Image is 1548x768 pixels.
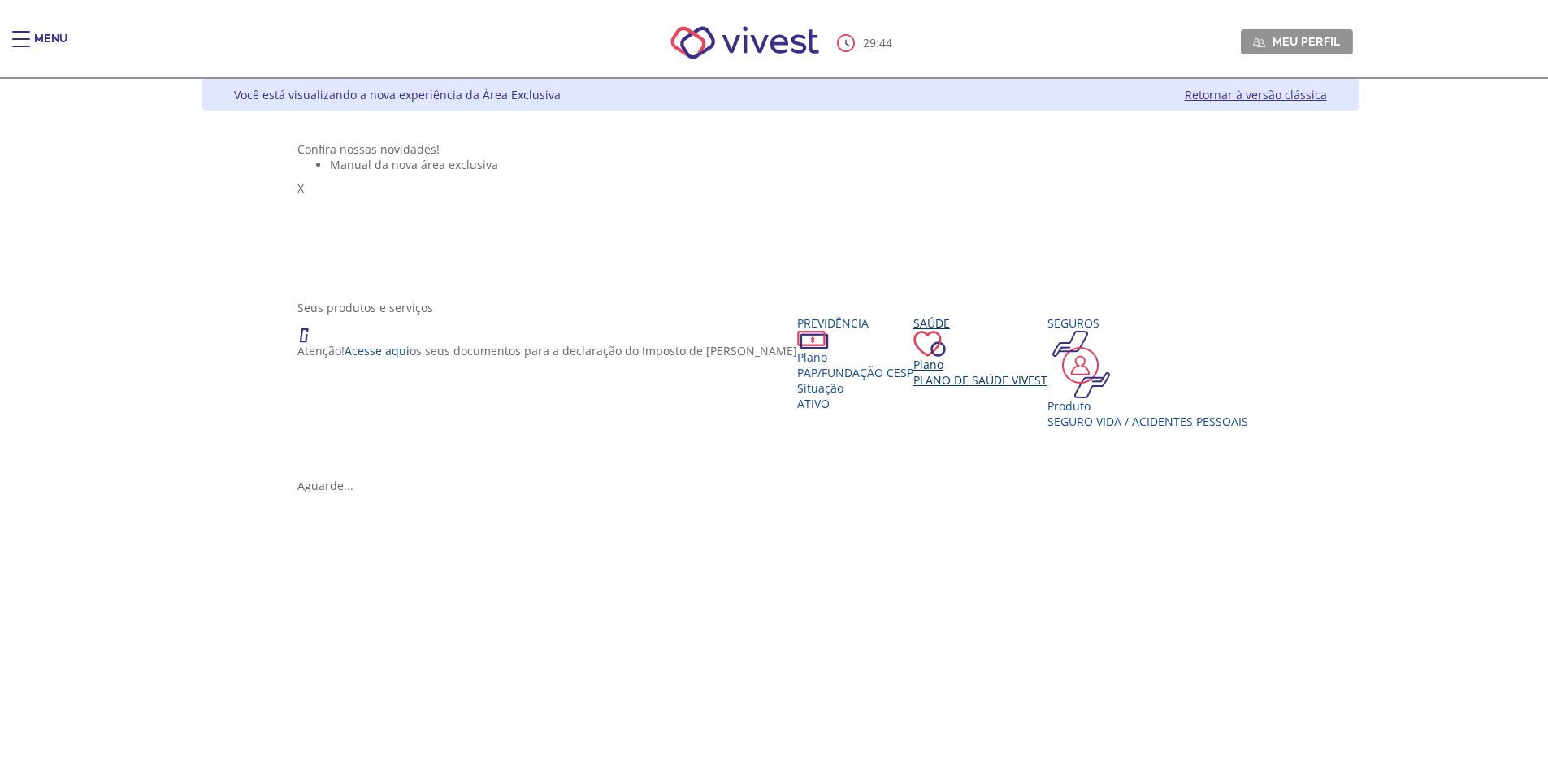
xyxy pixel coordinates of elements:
div: Saúde [913,315,1047,331]
a: Saúde PlanoPlano de Saúde VIVEST [913,315,1047,388]
section: <span lang="pt-BR" dir="ltr">Visualizador do Conteúdo da Web</span> 1 [297,141,1263,284]
div: Plano [797,349,913,365]
span: X [297,180,304,196]
span: Manual da nova área exclusiva [330,157,498,172]
div: Seguro Vida / Acidentes Pessoais [1047,414,1248,429]
span: 29 [863,35,876,50]
a: Retornar à versão clássica [1185,87,1327,102]
span: PAP/Fundação CESP [797,365,913,380]
div: Menu [34,31,67,63]
a: Meu perfil [1241,29,1353,54]
img: ico_coracao.png [913,331,946,357]
span: Plano de Saúde VIVEST [913,372,1047,388]
section: <span lang="en" dir="ltr">ProdutosCard</span> [297,300,1263,493]
div: Previdência [797,315,913,331]
img: Vivest [653,8,837,77]
div: Você está visualizando a nova experiência da Área Exclusiva [234,87,561,102]
p: Atenção! os seus documentos para a declaração do Imposto de [PERSON_NAME] [297,343,797,358]
a: Previdência PlanoPAP/Fundação CESP SituaçãoAtivo [797,315,913,411]
div: Plano [913,357,1047,372]
div: Confira nossas novidades! [297,141,1263,157]
img: ico_atencao.png [297,315,325,343]
div: Aguarde... [297,478,1263,493]
img: ico_dinheiro.png [797,331,829,349]
div: : [837,34,895,52]
a: Seguros Produto Seguro Vida / Acidentes Pessoais [1047,315,1248,429]
a: Acesse aqui [345,343,410,358]
img: Meu perfil [1253,37,1265,49]
span: Ativo [797,396,830,411]
div: Situação [797,380,913,396]
span: 44 [879,35,892,50]
div: Produto [1047,398,1248,414]
div: Seguros [1047,315,1248,331]
span: Meu perfil [1273,34,1340,49]
div: Seus produtos e serviços [297,300,1263,315]
img: ico_seguros.png [1047,331,1115,398]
